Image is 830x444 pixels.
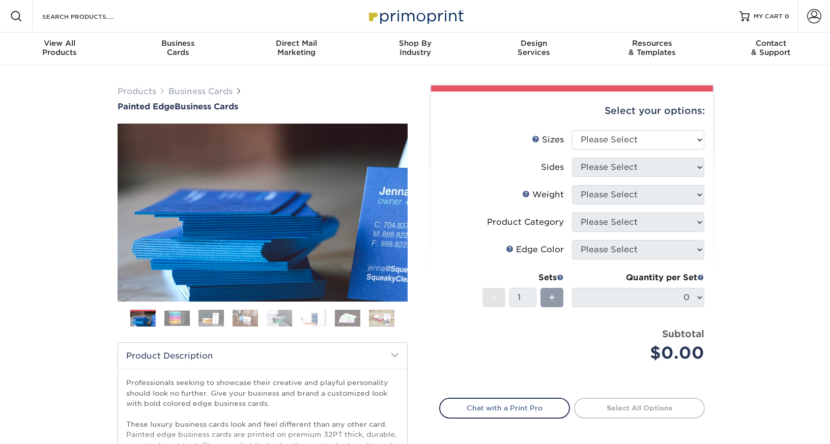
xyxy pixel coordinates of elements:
[474,39,593,57] div: Services
[168,86,233,96] a: Business Cards
[237,39,356,48] span: Direct Mail
[439,92,705,130] div: Select your options:
[593,39,711,48] span: Resources
[541,161,564,173] div: Sides
[237,39,356,57] div: Marketing
[356,39,474,48] span: Shop By
[119,39,237,57] div: Cards
[118,102,408,111] h1: Business Cards
[487,216,564,228] div: Product Category
[237,33,356,65] a: Direct MailMarketing
[41,10,140,22] input: SEARCH PRODUCTS.....
[785,13,789,20] span: 0
[474,39,593,48] span: Design
[130,306,156,332] img: Business Cards 01
[593,33,711,65] a: Resources& Templates
[335,309,360,327] img: Business Cards 07
[439,398,570,418] a: Chat with a Print Pro
[267,309,292,327] img: Business Cards 05
[711,33,830,65] a: Contact& Support
[482,272,564,284] div: Sets
[164,310,190,326] img: Business Cards 02
[356,33,474,65] a: Shop ByIndustry
[364,5,466,27] img: Primoprint
[549,290,555,305] span: +
[233,309,258,327] img: Business Cards 04
[572,272,704,284] div: Quantity per Set
[492,290,496,305] span: -
[198,309,224,327] img: Business Cards 03
[369,309,394,327] img: Business Cards 08
[580,341,704,365] div: $0.00
[119,33,237,65] a: BusinessCards
[118,68,408,358] img: Painted Edge 01
[506,244,564,256] div: Edge Color
[522,189,564,201] div: Weight
[356,39,474,57] div: Industry
[662,328,704,339] strong: Subtotal
[118,86,156,96] a: Products
[118,343,407,369] h2: Product Description
[118,102,175,111] span: Painted Edge
[474,33,593,65] a: DesignServices
[118,102,408,111] a: Painted EdgeBusiness Cards
[532,134,564,146] div: Sizes
[711,39,830,57] div: & Support
[574,398,705,418] a: Select All Options
[711,39,830,48] span: Contact
[593,39,711,57] div: & Templates
[754,12,783,21] span: MY CART
[301,309,326,327] img: Business Cards 06
[119,39,237,48] span: Business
